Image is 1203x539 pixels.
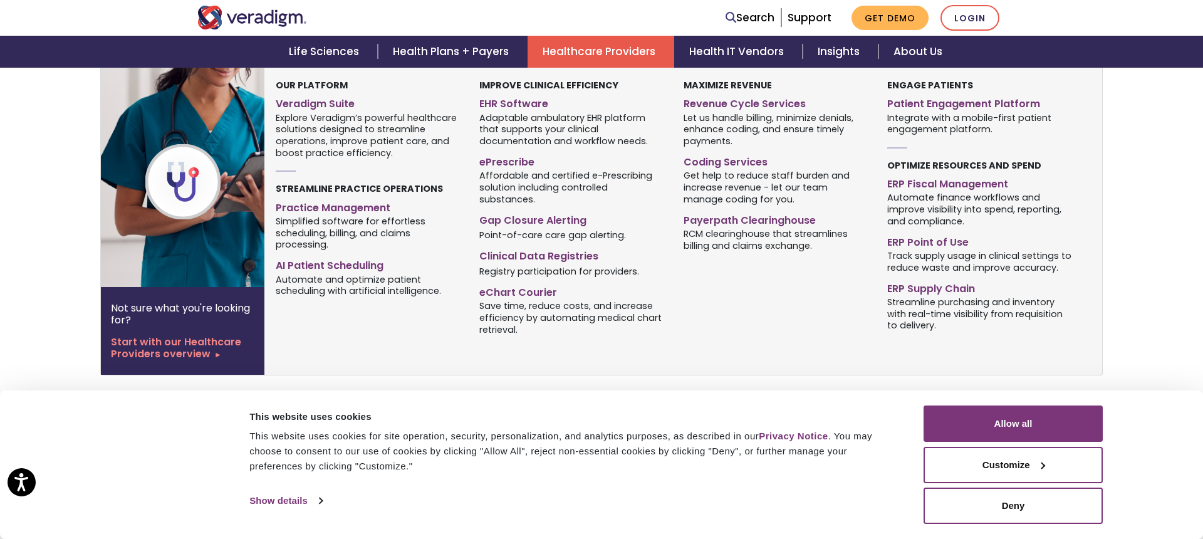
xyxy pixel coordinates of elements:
[528,36,674,68] a: Healthcare Providers
[479,229,626,241] span: Point-of-care care gap alerting.
[276,214,461,251] span: Simplified software for effortless scheduling, billing, and claims processing.
[788,10,831,25] a: Support
[479,169,664,206] span: Affordable and certified e-Prescribing solution including controlled substances.
[887,111,1072,135] span: Integrate with a mobile-first patient engagement platform.
[924,406,1103,442] button: Allow all
[378,36,528,68] a: Health Plans + Payers
[276,197,461,215] a: Practice Management
[684,79,772,92] strong: Maximize Revenue
[684,169,868,206] span: Get help to reduce staff burden and increase revenue - let our team manage coding for you.
[479,245,664,263] a: Clinical Data Registries
[249,409,895,424] div: This website uses cookies
[276,273,461,297] span: Automate and optimize patient scheduling with artificial intelligence.
[276,93,461,111] a: Veradigm Suite
[479,79,618,92] strong: Improve Clinical Efficiency
[674,36,803,68] a: Health IT Vendors
[684,93,868,111] a: Revenue Cycle Services
[479,151,664,169] a: ePrescribe
[479,209,664,228] a: Gap Closure Alerting
[111,302,254,326] p: Not sure what you're looking for?
[684,111,868,147] span: Let us handle billing, minimize denials, enhance coding, and ensure timely payments.
[803,36,878,68] a: Insights
[887,295,1072,332] span: Streamline purchasing and inventory with real-time visibility from requisition to delivery.
[887,93,1072,111] a: Patient Engagement Platform
[276,182,443,195] strong: Streamline Practice Operations
[726,9,774,26] a: Search
[962,449,1188,524] iframe: Drift Chat Widget
[479,300,664,336] span: Save time, reduce costs, and increase efficiency by automating medical chart retrieval.
[887,278,1072,296] a: ERP Supply Chain
[924,447,1103,483] button: Customize
[684,209,868,228] a: Payerpath Clearinghouse
[887,249,1072,273] span: Track supply usage in clinical settings to reduce waste and improve accuracy.
[111,336,254,360] a: Start with our Healthcare Providers overview
[249,429,895,474] div: This website uses cookies for site operation, security, personalization, and analytics purposes, ...
[887,191,1072,228] span: Automate finance workflows and improve visibility into spend, reporting, and compliance.
[887,231,1072,249] a: ERP Point of Use
[887,79,973,92] strong: Engage Patients
[887,159,1041,172] strong: Optimize Resources and Spend
[479,264,639,277] span: Registry participation for providers.
[274,36,378,68] a: Life Sciences
[887,173,1072,191] a: ERP Fiscal Management
[479,111,664,147] span: Adaptable ambulatory EHR platform that supports your clinical documentation and workflow needs.
[101,68,303,287] img: Healthcare Provider
[940,5,999,31] a: Login
[851,6,929,30] a: Get Demo
[878,36,957,68] a: About Us
[684,151,868,169] a: Coding Services
[276,254,461,273] a: AI Patient Scheduling
[276,111,461,159] span: Explore Veradigm’s powerful healthcare solutions designed to streamline operations, improve patie...
[759,431,828,441] a: Privacy Notice
[249,491,322,510] a: Show details
[479,281,664,300] a: eChart Courier
[197,6,307,29] img: Veradigm logo
[479,93,664,111] a: EHR Software
[276,79,348,92] strong: Our Platform
[924,488,1103,524] button: Deny
[684,227,868,251] span: RCM clearinghouse that streamlines billing and claims exchange.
